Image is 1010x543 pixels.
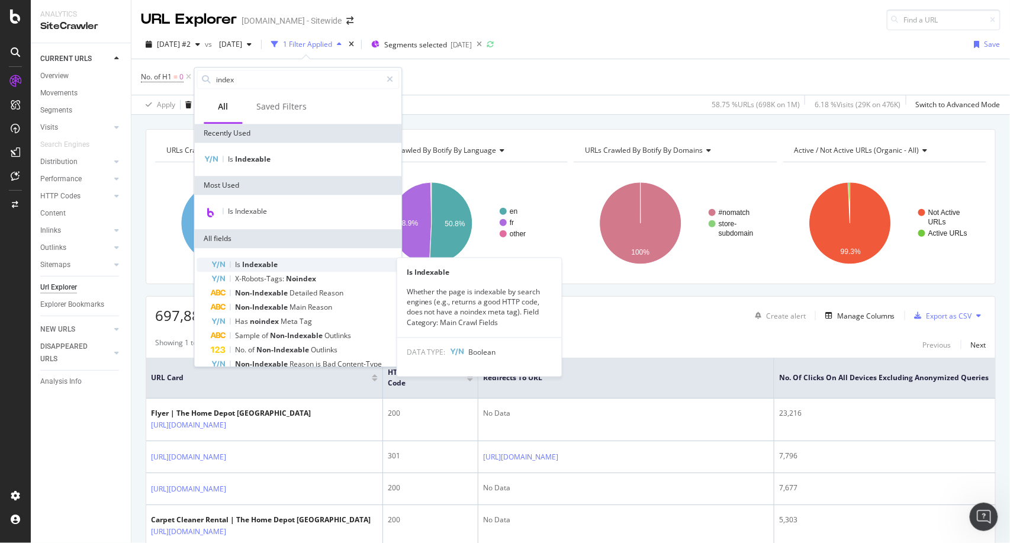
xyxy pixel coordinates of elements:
svg: A chart. [155,172,359,275]
span: Indexable [243,259,278,269]
span: 2025 May. 31st [214,39,242,49]
button: Manage Columns [821,309,895,323]
span: Has [236,316,250,326]
input: Find a URL [887,9,1001,30]
span: No. of Clicks On All Devices excluding anonymized queries [779,372,989,383]
text: #nomatch [719,208,750,217]
div: DISAPPEARED URLS [40,340,100,365]
div: times [346,38,356,50]
a: [URL][DOMAIN_NAME] [151,419,226,431]
span: Indexable [236,154,271,164]
button: Switch to Advanced Mode [911,95,1001,114]
text: Not Active [928,208,960,217]
h4: URLs Crawled By Botify By pagetype [164,141,348,160]
div: Flyer | The Home Depot [GEOGRAPHIC_DATA] [151,408,311,419]
h4: URLs Crawled By Botify By language [374,141,558,160]
div: arrow-right-arrow-left [346,17,353,25]
a: [URL][DOMAIN_NAME] [483,451,558,463]
a: Content [40,207,123,220]
div: No Data [483,408,769,419]
button: Clear [181,95,214,114]
span: Sample [236,330,262,340]
span: Active / Not Active URLs (organic - all) [795,145,919,155]
text: 99.3% [841,248,861,256]
span: vs [205,39,214,49]
div: NEW URLS [40,323,75,336]
div: HTTP Codes [40,190,81,203]
span: X-Robots-Tags: [236,274,287,284]
h4: URLs Crawled By Botify By domains [583,141,767,160]
div: Most Used [195,176,402,195]
a: NEW URLS [40,323,111,336]
input: Search by field name [215,70,382,88]
div: 1 Filter Applied [283,39,332,49]
div: All fields [195,229,402,248]
text: other [510,230,526,238]
span: URLs Crawled By Botify By language [376,145,497,155]
div: Previous [923,340,951,350]
div: 301 [388,451,473,461]
div: Save [985,39,1001,49]
text: subdomain [719,229,754,237]
text: fr [510,219,514,227]
span: Non-Indexable [236,302,290,312]
div: Url Explorer [40,281,77,294]
a: [URL][DOMAIN_NAME] [151,451,226,463]
span: Segments selected [384,40,447,50]
div: Sitemaps [40,259,70,271]
span: Boolean [469,347,496,357]
a: Overview [40,70,123,82]
text: 100% [632,248,650,256]
span: HTTP Status Code [388,367,449,388]
div: Visits [40,121,58,134]
div: Apply [157,99,175,110]
div: 200 [388,515,473,525]
a: Explorer Bookmarks [40,298,123,311]
div: Segments [40,104,72,117]
div: CURRENT URLS [40,53,92,65]
div: Movements [40,87,78,99]
svg: A chart. [574,172,777,275]
span: Is Indexable [229,206,268,216]
a: Outlinks [40,242,111,254]
text: 50.8% [445,220,465,228]
button: Export as CSV [910,306,972,325]
text: 48.9% [398,219,418,227]
div: [DATE] [451,40,472,50]
div: SiteCrawler [40,20,121,33]
div: Showing 1 to 50 of 697,889 entries [155,338,269,352]
span: Reason [290,359,316,369]
button: 1 Filter Applied [266,35,346,54]
button: Apply [141,95,175,114]
a: Distribution [40,156,111,168]
a: Analysis Info [40,375,123,388]
div: Performance [40,173,82,185]
span: 2025 Aug. 21st #2 [157,39,191,49]
span: Reason [320,288,344,298]
span: Non-Indexable [236,288,290,298]
div: All [218,101,229,113]
div: 6.18 % Visits ( 29K on 476K ) [815,99,901,110]
span: Noindex [287,274,317,284]
span: Is [229,154,236,164]
a: Url Explorer [40,281,123,294]
h4: Active / Not Active URLs [792,141,976,160]
span: = [173,72,178,82]
a: Visits [40,121,111,134]
a: Search Engines [40,139,101,151]
span: Non-Indexable [236,359,290,369]
span: Content-Type [338,359,382,369]
button: [DATE] [214,35,256,54]
div: Overview [40,70,69,82]
button: Create alert [750,306,806,325]
span: Redirects to URL [483,372,751,383]
span: Bad [323,359,338,369]
div: Export as CSV [927,311,972,321]
svg: A chart. [365,172,568,275]
div: Switch to Advanced Mode [916,99,1001,110]
iframe: Intercom live chat [970,503,998,531]
span: URLs Crawled By Botify By pagetype [166,145,285,155]
div: Analysis Info [40,375,82,388]
span: No. of H1 [141,72,172,82]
